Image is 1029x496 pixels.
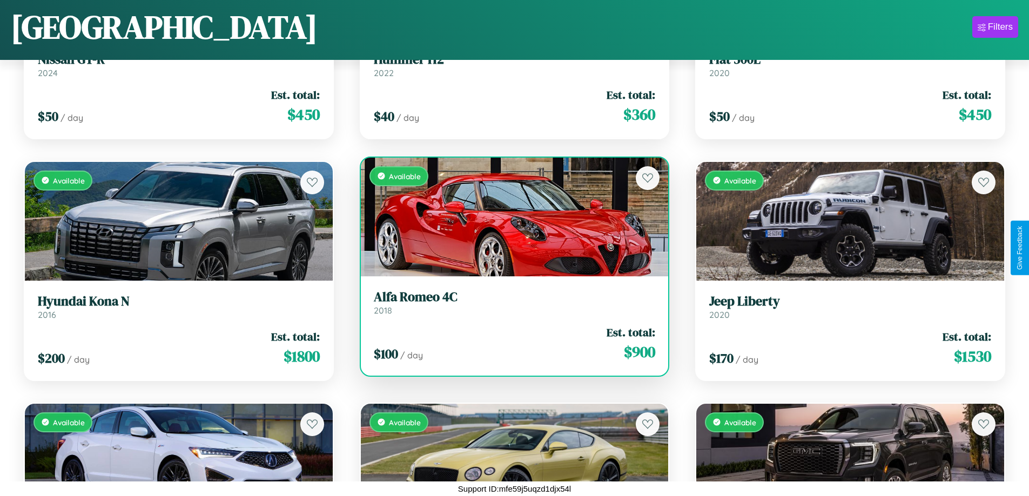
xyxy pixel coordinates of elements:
[389,172,421,181] span: Available
[959,104,991,125] span: $ 450
[607,324,655,340] span: Est. total:
[1016,226,1024,270] div: Give Feedback
[709,309,730,320] span: 2020
[623,104,655,125] span: $ 360
[374,107,394,125] span: $ 40
[732,112,755,123] span: / day
[400,350,423,361] span: / day
[374,289,656,305] h3: Alfa Romeo 4C
[709,294,991,309] h3: Jeep Liberty
[374,289,656,316] a: Alfa Romeo 4C2018
[38,349,65,367] span: $ 200
[53,176,85,185] span: Available
[287,104,320,125] span: $ 450
[607,87,655,103] span: Est. total:
[53,418,85,427] span: Available
[396,112,419,123] span: / day
[38,52,320,78] a: Nissan GT-R2024
[374,52,656,67] h3: Hummer H2
[374,345,398,363] span: $ 100
[943,329,991,344] span: Est. total:
[374,52,656,78] a: Hummer H22022
[709,67,730,78] span: 2020
[38,52,320,67] h3: Nissan GT-R
[988,22,1013,32] div: Filters
[458,481,571,496] p: Support ID: mfe59j5uqzd1djx54l
[67,354,90,365] span: / day
[972,16,1018,38] button: Filters
[724,176,756,185] span: Available
[11,5,318,49] h1: [GEOGRAPHIC_DATA]
[709,349,734,367] span: $ 170
[38,294,320,320] a: Hyundai Kona N2016
[38,294,320,309] h3: Hyundai Kona N
[724,418,756,427] span: Available
[709,52,991,67] h3: Fiat 500L
[284,345,320,367] span: $ 1800
[709,52,991,78] a: Fiat 500L2020
[38,67,58,78] span: 2024
[38,107,58,125] span: $ 50
[709,107,730,125] span: $ 50
[374,67,394,78] span: 2022
[709,294,991,320] a: Jeep Liberty2020
[624,341,655,363] span: $ 900
[271,329,320,344] span: Est. total:
[60,112,83,123] span: / day
[271,87,320,103] span: Est. total:
[943,87,991,103] span: Est. total:
[736,354,758,365] span: / day
[389,418,421,427] span: Available
[374,305,392,316] span: 2018
[954,345,991,367] span: $ 1530
[38,309,56,320] span: 2016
